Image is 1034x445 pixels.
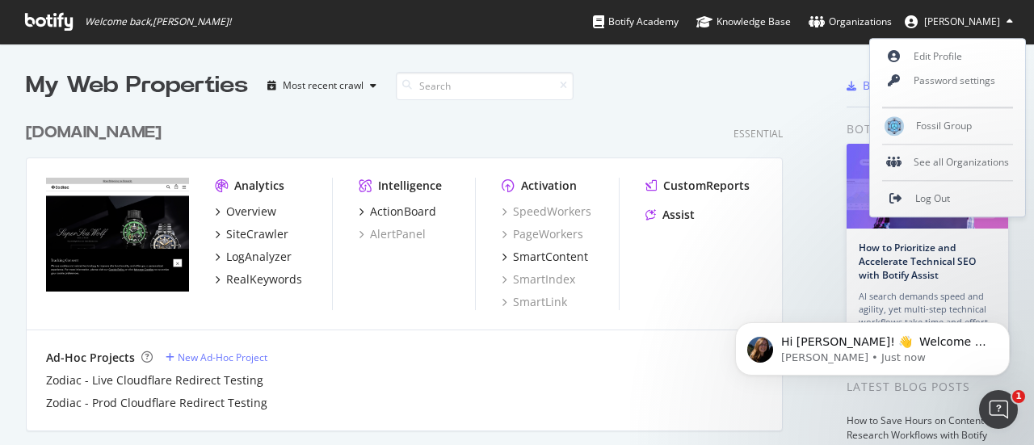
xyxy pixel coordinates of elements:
div: Assist [662,207,695,223]
a: Edit Profile [870,44,1025,69]
div: Botify Academy [593,14,679,30]
iframe: Intercom notifications message [711,288,1034,401]
div: New Ad-Hoc Project [178,351,267,364]
div: Organizations [809,14,892,30]
img: Zodiacwatches.com [46,178,189,292]
div: See all Organizations [870,150,1025,174]
a: Assist [645,207,695,223]
span: Fossil Group [916,120,972,133]
a: SiteCrawler [215,226,288,242]
div: Botify news [847,120,1008,138]
a: Botify Chrome Plugin [847,78,977,94]
img: Fossil Group [885,116,904,136]
div: SiteCrawler [226,226,288,242]
a: SmartIndex [502,271,575,288]
span: 1 [1012,390,1025,403]
div: [DOMAIN_NAME] [26,121,162,145]
iframe: Intercom live chat [979,390,1018,429]
a: How to Prioritize and Accelerate Technical SEO with Botify Assist [859,241,976,282]
a: Overview [215,204,276,220]
span: Welcome back, [PERSON_NAME] ! [85,15,231,28]
a: [DOMAIN_NAME] [26,121,168,145]
a: LogAnalyzer [215,249,292,265]
a: PageWorkers [502,226,583,242]
div: ActionBoard [370,204,436,220]
div: RealKeywords [226,271,302,288]
div: SmartContent [513,249,588,265]
button: [PERSON_NAME] [892,9,1026,35]
a: ActionBoard [359,204,436,220]
a: CustomReports [645,178,750,194]
a: Log Out [870,187,1025,211]
a: New Ad-Hoc Project [166,351,267,364]
div: Overview [226,204,276,220]
button: Most recent crawl [261,73,383,99]
a: RealKeywords [215,271,302,288]
a: AlertPanel [359,226,426,242]
input: Search [396,72,574,100]
div: CustomReports [663,178,750,194]
div: Analytics [234,178,284,194]
div: LogAnalyzer [226,249,292,265]
a: Zodiac - Live Cloudflare Redirect Testing [46,372,263,388]
a: SpeedWorkers [502,204,591,220]
div: Botify Chrome Plugin [863,78,977,94]
a: Zodiac - Prod Cloudflare Redirect Testing [46,395,267,411]
div: Knowledge Base [696,14,791,30]
a: SmartContent [502,249,588,265]
span: Log Out [915,192,950,206]
img: How to Prioritize and Accelerate Technical SEO with Botify Assist [847,144,1008,229]
span: Laura Mulholland [924,15,1000,28]
div: Intelligence [378,178,442,194]
div: My Web Properties [26,69,248,102]
a: SmartLink [502,294,567,310]
div: Most recent crawl [283,81,364,90]
div: Ad-Hoc Projects [46,350,135,366]
div: Essential [733,127,783,141]
a: Password settings [870,69,1025,93]
div: Activation [521,178,577,194]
